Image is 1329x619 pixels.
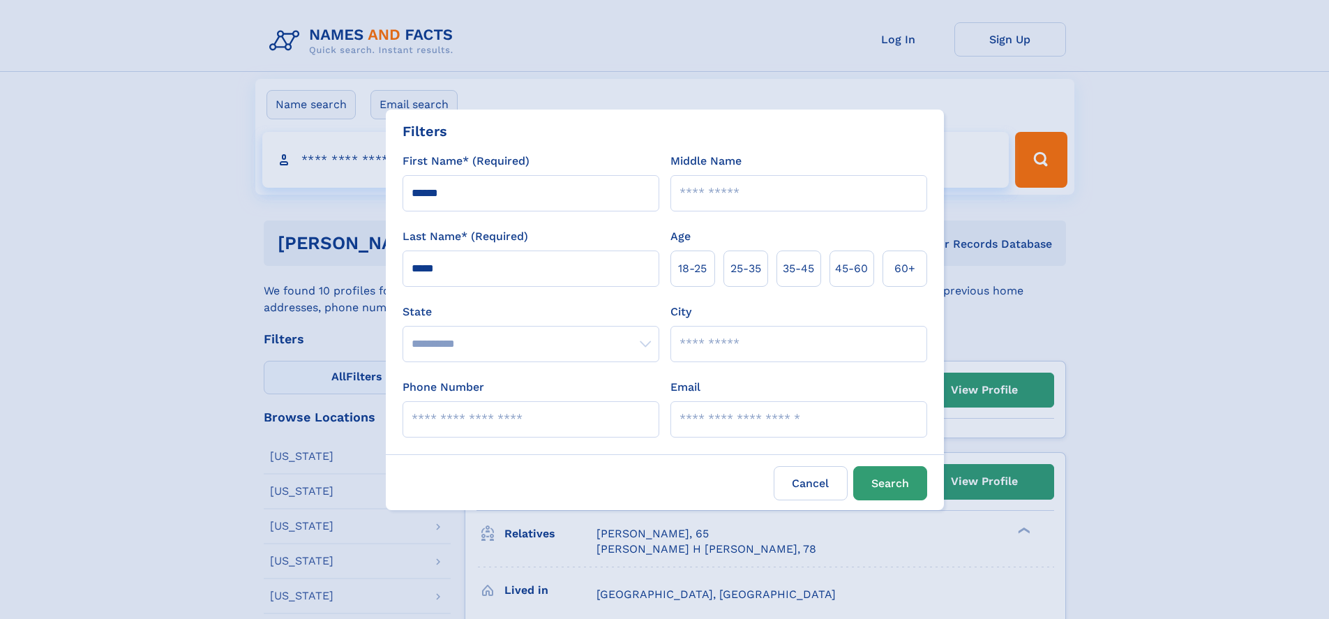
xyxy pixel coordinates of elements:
[774,466,848,500] label: Cancel
[670,379,700,396] label: Email
[678,260,707,277] span: 18‑25
[403,379,484,396] label: Phone Number
[853,466,927,500] button: Search
[403,121,447,142] div: Filters
[403,153,530,170] label: First Name* (Required)
[403,304,659,320] label: State
[670,228,691,245] label: Age
[835,260,868,277] span: 45‑60
[894,260,915,277] span: 60+
[670,153,742,170] label: Middle Name
[730,260,761,277] span: 25‑35
[403,228,528,245] label: Last Name* (Required)
[670,304,691,320] label: City
[783,260,814,277] span: 35‑45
